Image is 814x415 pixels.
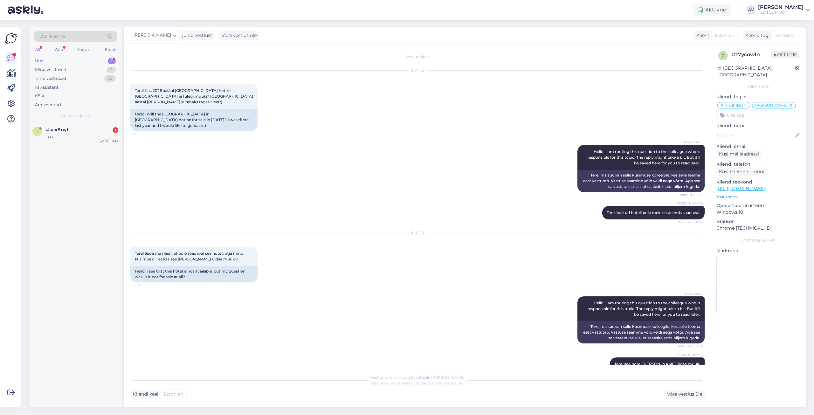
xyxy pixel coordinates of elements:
span: Vestluse ülevõtmiseks vajutage [370,381,465,385]
span: 17:11 [132,131,156,136]
span: Nähtud ✓ 18:12 [679,220,703,225]
div: 0 [107,67,116,73]
span: #ivix8uyt [46,127,69,133]
span: i [37,129,38,134]
div: All [34,45,41,54]
div: Hello! I see that this hotel is not available, but my question was, is it not for sale at all? [130,266,258,282]
p: Kliendi tag'id [716,93,801,100]
p: Klienditeekond [716,179,801,185]
div: Tere, ma suunan selle küsimuse kolleegile, kes selle teema eest vastutab. Vastuse saamine võib ve... [577,321,705,343]
span: [PERSON_NAME] [675,201,703,206]
a: [PERSON_NAME]TEZ TOUR OÜ [758,5,810,15]
span: Nähtud ✓ 10:54 [678,344,703,349]
p: Märkmed [716,247,801,254]
p: Chrome [TECHNICAL_ID] [716,225,801,232]
span: Estonian [164,391,183,398]
div: Web [53,45,64,54]
div: Klient [694,32,709,39]
span: z [722,53,724,58]
div: Vestlus algas [130,54,705,60]
span: Otsi kliente [39,33,65,40]
div: [PERSON_NAME] [716,238,801,244]
div: Uus [35,58,43,64]
div: Aktiivne [693,4,731,16]
div: Socials [76,45,92,54]
span: AI Assistent [679,291,703,296]
div: Hello! Will the [GEOGRAPHIC_DATA] in [GEOGRAPHIC_DATA] not be for sale in [DATE]? I was there las... [130,109,258,131]
span: 10:54 [132,283,156,287]
div: [DATE] [130,230,705,236]
div: Arhiveeritud [35,102,61,108]
div: Tiimi vestlused [35,75,66,82]
div: # z7ycowln [732,51,771,59]
div: 1 [113,127,118,133]
p: Vaata edasi ... [716,194,801,200]
div: juhib vestlust [180,32,212,39]
div: [PERSON_NAME] [758,5,803,10]
p: Kliendi telefon [716,161,801,168]
div: [DATE] [130,67,705,73]
span: Hello, I am routing this question to the colleague who is responsible for this topic. The reply m... [587,301,701,317]
span: Alla suhtleb [721,103,743,107]
span: Offline [771,51,799,58]
div: Võta vestlus üle [219,31,259,40]
p: Kliendi email [716,143,801,150]
img: Askly Logo [5,32,17,45]
div: Küsi telefoninumbrit [716,168,768,176]
span: Tere! see hotel [PERSON_NAME] üldse müüki [614,362,700,366]
span: Nähtud ✓ 17:11 [679,192,703,197]
div: Minu vestlused [35,67,66,73]
div: 20 [104,75,116,82]
div: Kliendi info [716,84,801,90]
input: Lisa nimi [717,132,794,139]
span: Tere. Valitud hotell pole meie süsteemis saadaval. [607,210,700,215]
span: Tere! Seda ma näen, et pole saadaval see hotell, aga minu küsimus oli, et kas see [PERSON_NAME] ü... [135,251,244,261]
div: Tere, ma suunan selle küsimuse kolleegile, kes selle teema eest vastutab. Vastuse saamine võib ve... [577,170,705,192]
a: [URL][DOMAIN_NAME] [716,186,766,191]
div: Email [104,45,117,54]
div: Kliendi keel [130,391,158,398]
span: Uued vestlused [61,113,90,119]
div: AV [747,5,755,14]
span: Tere! Kas 2026 aastal [GEOGRAPHIC_DATA] hotelli [GEOGRAPHIC_DATA] ei tulegi müüki? [GEOGRAPHIC_DA... [135,88,254,104]
div: TEZ TOUR OÜ [758,10,803,15]
div: Võta vestlus üle [665,390,705,398]
div: 1 [108,58,116,64]
p: Brauser [716,218,801,225]
p: Operatsioonisüsteem [716,202,801,209]
span: Vestlus on määratud kasutajale [PERSON_NAME] [371,375,465,380]
div: Küsi meiliaadressi [716,150,762,158]
div: AI Assistent [35,84,59,91]
span: [PERSON_NAME] [133,32,171,39]
div: Kõik [35,93,44,99]
span: AI Assistent [679,140,703,145]
div: [GEOGRAPHIC_DATA], [GEOGRAPHIC_DATA] [718,65,795,78]
p: Kliendi nimi [716,122,801,129]
div: [DATE] 18:24 [99,138,118,143]
span: Estonian [715,32,734,39]
i: „Võtke vestlus üle” [430,381,465,385]
div: Klienditugi [743,32,770,39]
span: Estonian [775,32,795,39]
span: [PERSON_NAME] [755,103,789,107]
input: Lisa tag [716,110,801,120]
span: [PERSON_NAME] [675,352,703,357]
span: Hello, I am routing this question to the colleague who is responsible for this topic. The reply m... [587,149,701,165]
p: Windows 10 [716,209,801,216]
